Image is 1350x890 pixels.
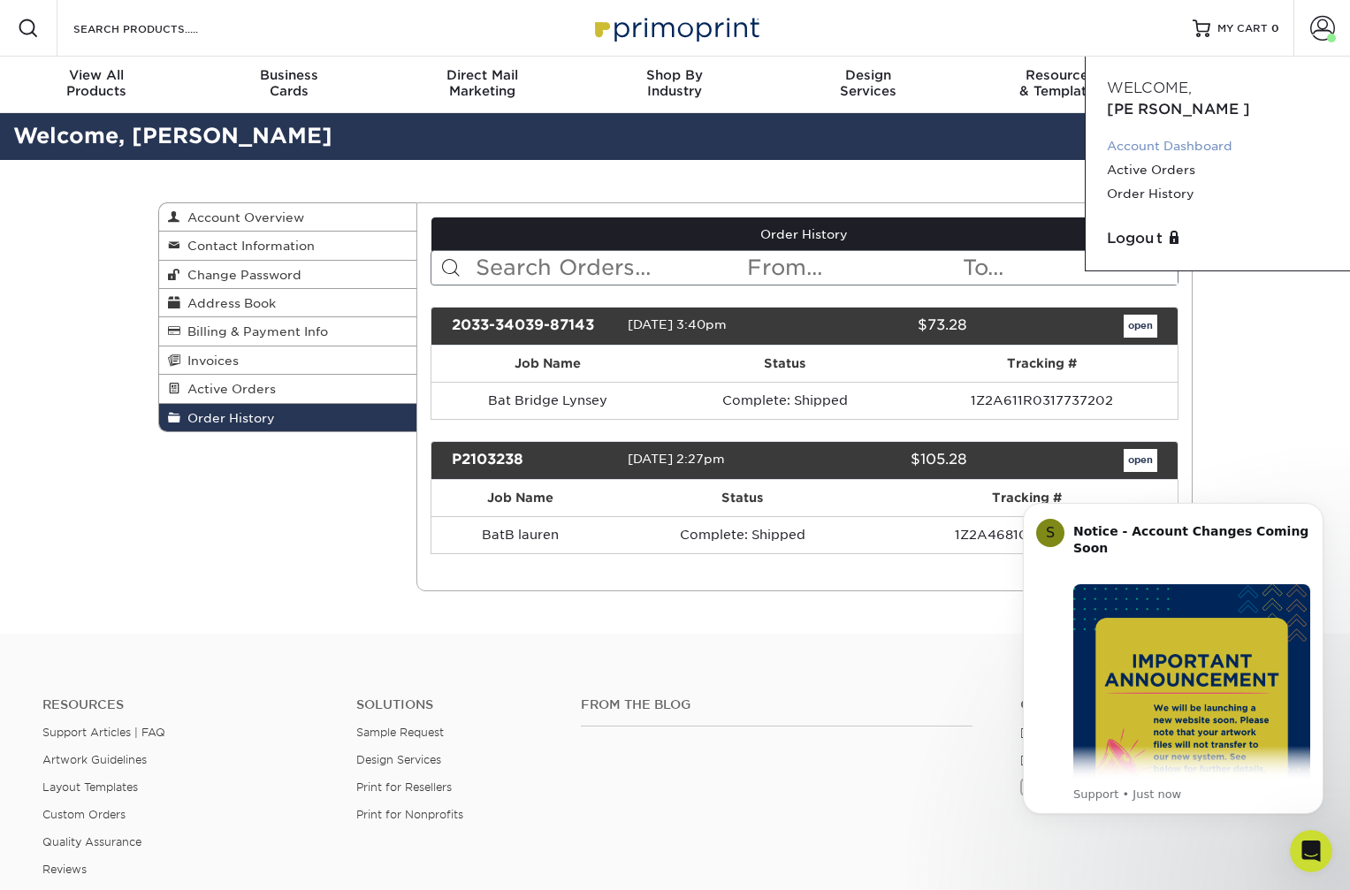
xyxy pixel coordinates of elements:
[193,67,385,99] div: Cards
[159,261,417,289] a: Change Password
[356,726,444,739] a: Sample Request
[1271,22,1279,34] span: 0
[180,324,328,339] span: Billing & Payment Info
[772,67,965,99] div: Services
[1290,830,1332,872] iframe: Intercom live chat
[791,449,980,472] div: $105.28
[745,251,961,285] input: From...
[608,516,876,553] td: Complete: Shipped
[159,375,417,403] a: Active Orders
[159,404,417,431] a: Order History
[431,346,664,382] th: Job Name
[581,697,972,712] h4: From the Blog
[1124,315,1157,338] a: open
[965,67,1157,99] div: & Templates
[431,382,664,419] td: Bat Bridge Lynsey
[965,67,1157,83] span: Resources
[439,315,628,338] div: 2033-34039-87143
[578,57,771,113] a: Shop ByIndustry
[664,382,906,419] td: Complete: Shipped
[1107,101,1250,118] span: [PERSON_NAME]
[159,289,417,317] a: Address Book
[180,210,304,224] span: Account Overview
[180,354,239,368] span: Invoices
[1107,80,1192,96] span: Welcome,
[356,753,441,766] a: Design Services
[431,516,608,553] td: BatB lauren
[1107,182,1329,206] a: Order History
[1217,21,1268,36] span: MY CART
[180,382,276,396] span: Active Orders
[1107,158,1329,182] a: Active Orders
[474,251,745,285] input: Search Orders...
[628,317,727,331] span: [DATE] 3:40pm
[180,296,276,310] span: Address Book
[193,67,385,83] span: Business
[965,57,1157,113] a: Resources& Templates
[385,57,578,113] a: Direct MailMarketing
[772,57,965,113] a: DesignServices
[876,516,1177,553] td: 1Z2A46810314017746
[159,346,417,375] a: Invoices
[385,67,578,83] span: Direct Mail
[628,452,725,466] span: [DATE] 2:27pm
[578,67,771,83] span: Shop By
[906,382,1178,419] td: 1Z2A611R0317737202
[791,315,980,338] div: $73.28
[356,808,463,821] a: Print for Nonprofits
[578,67,771,99] div: Industry
[608,480,876,516] th: Status
[180,411,275,425] span: Order History
[193,57,385,113] a: BusinessCards
[385,67,578,99] div: Marketing
[996,476,1350,842] iframe: Intercom notifications message
[961,251,1177,285] input: To...
[159,232,417,260] a: Contact Information
[664,346,906,382] th: Status
[439,449,628,472] div: P2103238
[587,9,764,47] img: Primoprint
[72,18,244,39] input: SEARCH PRODUCTS.....
[159,317,417,346] a: Billing & Payment Info
[42,780,138,794] a: Layout Templates
[42,753,147,766] a: Artwork Guidelines
[42,697,330,712] h4: Resources
[431,480,608,516] th: Job Name
[431,217,1178,251] a: Order History
[42,808,126,821] a: Custom Orders
[180,239,315,253] span: Contact Information
[1124,449,1157,472] a: open
[1107,134,1329,158] a: Account Dashboard
[4,836,150,884] iframe: Google Customer Reviews
[906,346,1178,382] th: Tracking #
[356,780,452,794] a: Print for Resellers
[159,203,417,232] a: Account Overview
[42,726,165,739] a: Support Articles | FAQ
[772,67,965,83] span: Design
[356,697,554,712] h4: Solutions
[876,480,1177,516] th: Tracking #
[180,268,301,282] span: Change Password
[1107,228,1329,249] a: Logout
